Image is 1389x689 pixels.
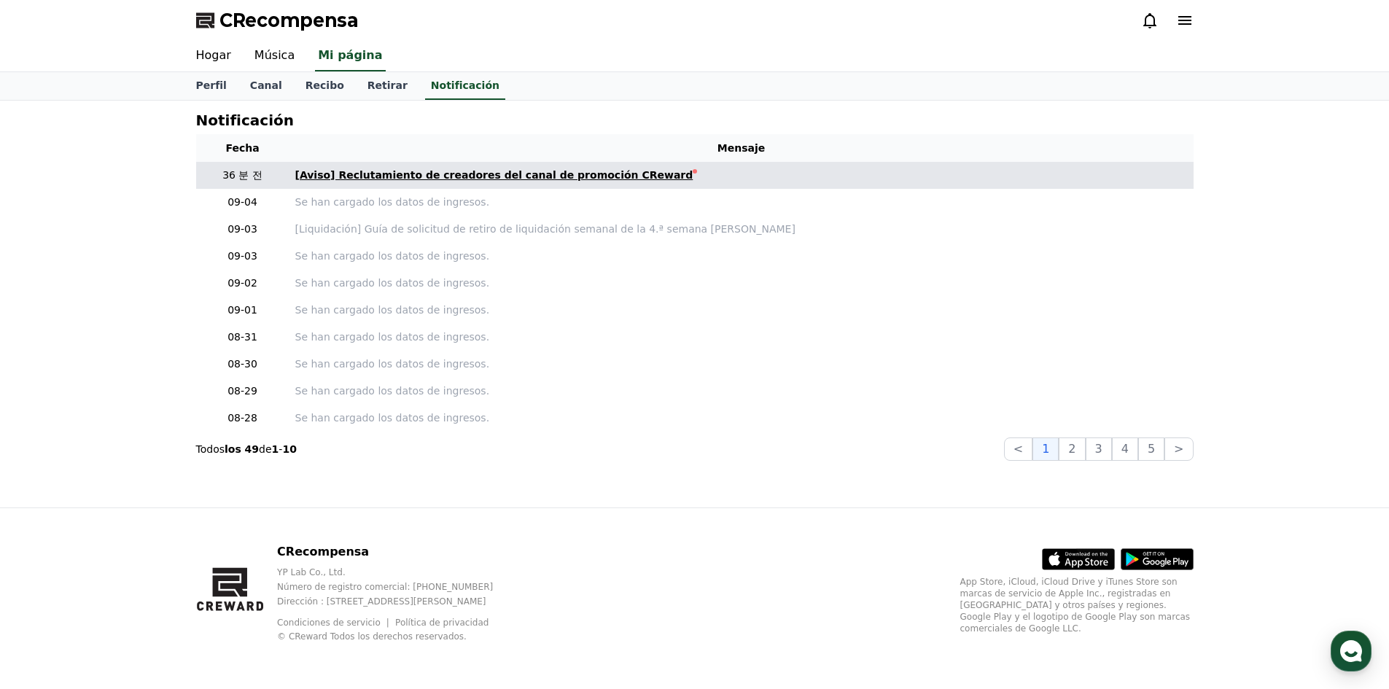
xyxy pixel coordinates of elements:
font: 08-31 [227,331,257,343]
a: [Liquidación] Guía de solicitud de retiro de liquidación semanal de la 4.ª semana [PERSON_NAME] [295,222,1188,237]
font: 10 [282,443,296,455]
span: Settings [216,484,252,496]
font: Mensaje [717,142,765,154]
a: Condiciones de servicio [277,618,392,628]
button: 3 [1086,437,1112,461]
font: de [259,443,272,455]
font: 1 [272,443,279,455]
a: Se han cargado los datos de ingresos. [295,195,1188,210]
font: 09-02 [227,277,257,289]
a: Recibo [294,72,356,100]
a: Política de privacidad [395,618,489,628]
span: Home [37,484,63,496]
font: 09-03 [227,250,257,262]
a: Se han cargado los datos de ingresos. [295,357,1188,372]
font: Notificación [431,79,499,91]
font: 08-29 [227,385,257,397]
a: Retirar [356,72,419,100]
font: Dirección : [STREET_ADDRESS][PERSON_NAME] [277,596,486,607]
font: Retirar [367,79,408,91]
font: Se han cargado los datos de ingresos. [295,196,490,208]
font: 09-04 [227,196,257,208]
a: Mi página [315,41,385,71]
font: © CReward Todos los derechos reservados. [277,631,467,642]
font: App Store, iCloud, iCloud Drive y iTunes Store son marcas de servicio de Apple Inc., registradas ... [960,577,1191,634]
font: Condiciones de servicio [277,618,381,628]
font: Se han cargado los datos de ingresos. [295,277,490,289]
a: Se han cargado los datos de ingresos. [295,330,1188,345]
font: Se han cargado los datos de ingresos. [295,385,490,397]
font: 5 [1148,442,1155,456]
font: YP Lab Co., Ltd. [277,567,346,577]
font: - [279,443,282,455]
font: Recibo [306,79,344,91]
font: [Liquidación] Guía de solicitud de retiro de liquidación semanal de la 4.ª semana [PERSON_NAME] [295,223,795,235]
font: Música [254,48,295,62]
button: 4 [1112,437,1138,461]
font: 4 [1121,442,1129,456]
font: Se han cargado los datos de ingresos. [295,250,490,262]
a: [Aviso] Reclutamiento de creadores del canal de promoción CReward [295,168,1188,183]
button: 1 [1032,437,1059,461]
font: Todos [196,443,225,455]
font: los 49 [225,443,259,455]
font: Canal [250,79,282,91]
button: 2 [1059,437,1085,461]
span: Messages [121,485,164,497]
a: Se han cargado los datos de ingresos. [295,249,1188,264]
a: Música [243,41,306,71]
font: 36 분 전 [222,169,262,181]
font: Se han cargado los datos de ingresos. [295,358,490,370]
a: Se han cargado los datos de ingresos. [295,384,1188,399]
font: < [1013,442,1023,456]
font: 3 [1095,442,1102,456]
a: Se han cargado los datos de ingresos. [295,410,1188,426]
font: CRecompensa [219,10,358,31]
font: Mi página [318,48,382,62]
a: Settings [188,462,280,499]
button: > [1164,437,1193,461]
a: Notificación [425,72,505,100]
a: Messages [96,462,188,499]
button: < [1004,437,1032,461]
font: 09-03 [227,223,257,235]
a: Hogar [184,41,243,71]
a: Se han cargado los datos de ingresos. [295,276,1188,291]
a: Home [4,462,96,499]
a: Perfil [184,72,238,100]
font: Se han cargado los datos de ingresos. [295,331,490,343]
font: Hogar [196,48,231,62]
font: 2 [1068,442,1075,456]
font: 1 [1042,442,1049,456]
font: 09-01 [227,304,257,316]
font: Número de registro comercial: [PHONE_NUMBER] [277,582,493,592]
font: [Aviso] Reclutamiento de creadores del canal de promoción CReward [295,169,693,181]
a: Se han cargado los datos de ingresos. [295,303,1188,318]
font: Perfil [196,79,227,91]
font: 08-28 [227,412,257,424]
font: Se han cargado los datos de ingresos. [295,304,490,316]
font: Se han cargado los datos de ingresos. [295,412,490,424]
a: CRecompensa [196,9,358,32]
font: > [1174,442,1183,456]
font: Fecha [225,142,259,154]
button: 5 [1138,437,1164,461]
font: CRecompensa [277,545,369,558]
font: Notificación [196,112,295,129]
font: 08-30 [227,358,257,370]
a: Canal [238,72,294,100]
